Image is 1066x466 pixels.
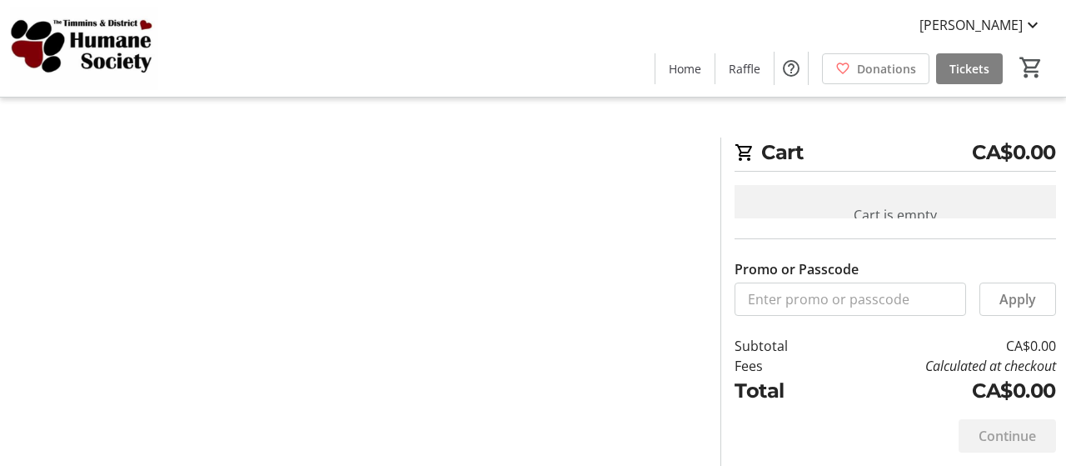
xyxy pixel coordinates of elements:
[822,53,929,84] a: Donations
[735,259,859,279] label: Promo or Passcode
[979,283,1056,316] button: Apply
[828,356,1056,376] td: Calculated at checkout
[999,289,1036,309] span: Apply
[828,376,1056,406] td: CA$0.00
[735,185,1056,245] div: Cart is empty
[655,53,715,84] a: Home
[828,336,1056,356] td: CA$0.00
[906,12,1056,38] button: [PERSON_NAME]
[919,15,1023,35] span: [PERSON_NAME]
[857,60,916,78] span: Donations
[669,60,701,78] span: Home
[949,60,989,78] span: Tickets
[715,53,774,84] a: Raffle
[735,356,828,376] td: Fees
[729,60,760,78] span: Raffle
[936,53,1003,84] a: Tickets
[972,138,1056,168] span: CA$0.00
[735,138,1056,172] h2: Cart
[1016,53,1046,83] button: Cart
[735,336,828,356] td: Subtotal
[10,7,158,90] img: Timmins and District Humane Society's Logo
[775,52,808,85] button: Help
[735,376,828,406] td: Total
[735,283,966,316] input: Enter promo or passcode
